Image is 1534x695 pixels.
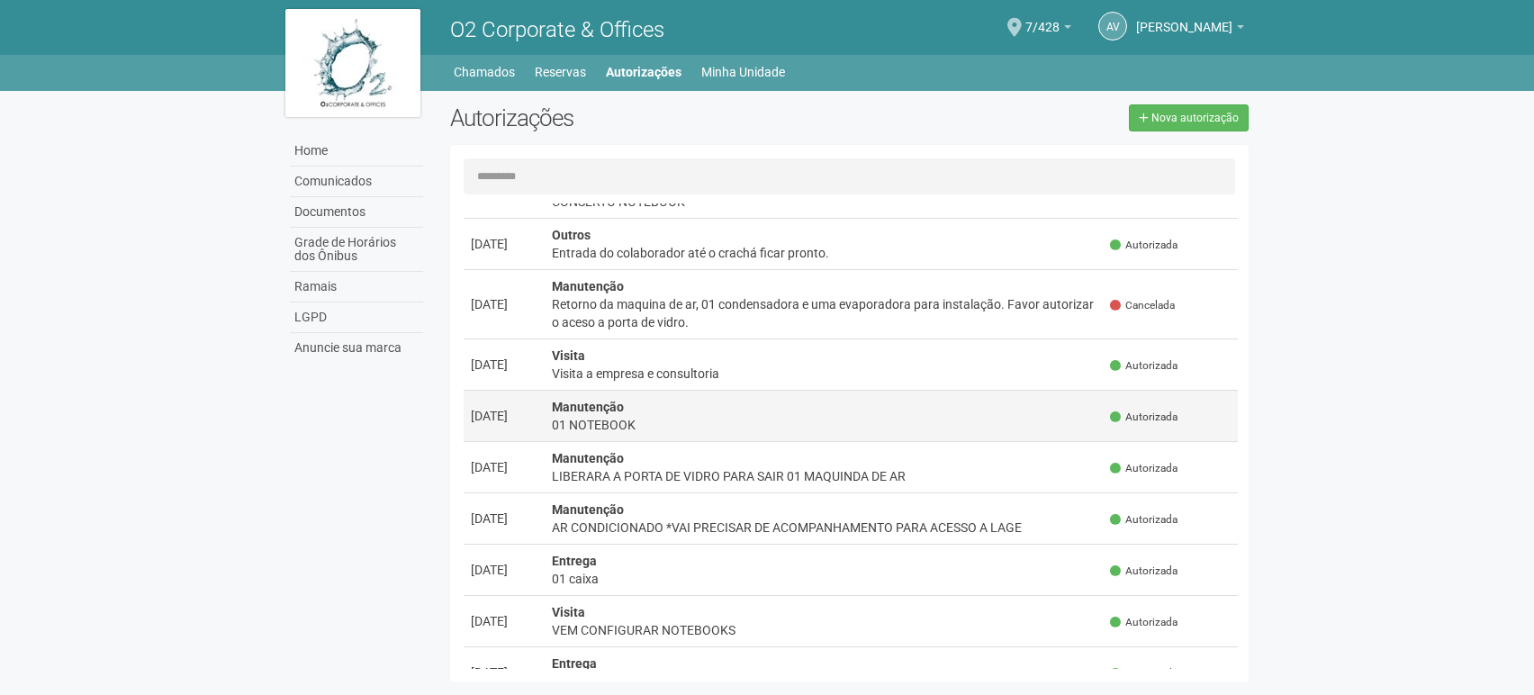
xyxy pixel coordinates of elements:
[290,272,423,302] a: Ramais
[1110,410,1178,425] span: Autorizada
[1136,23,1244,37] a: [PERSON_NAME]
[450,17,664,42] span: O2 Corporate & Offices
[290,167,423,197] a: Comunicados
[552,228,591,242] strong: Outros
[1136,3,1232,34] span: Alexandre Victoriano Gomes
[552,400,624,414] strong: Manutenção
[1110,512,1178,528] span: Autorizada
[552,605,585,619] strong: Visita
[471,612,537,630] div: [DATE]
[1098,12,1127,41] a: AV
[1110,666,1178,681] span: Autorizada
[471,295,537,313] div: [DATE]
[552,656,597,671] strong: Entrega
[285,9,420,117] img: logo.jpg
[471,407,537,425] div: [DATE]
[606,59,681,85] a: Autorizações
[552,467,1096,485] div: LIBERARA A PORTA DE VIDRO PARA SAIR 01 MAQUINDA DE AR
[1129,104,1249,131] a: Nova autorização
[454,59,515,85] a: Chamados
[471,663,537,681] div: [DATE]
[290,228,423,272] a: Grade de Horários dos Ônibus
[552,451,624,465] strong: Manutenção
[290,333,423,363] a: Anuncie sua marca
[552,295,1096,331] div: Retorno da maquina de ar, 01 condensadora e uma evaporadora para instalação. Favor autorizar o ac...
[535,59,586,85] a: Reservas
[1110,238,1178,253] span: Autorizada
[1110,358,1178,374] span: Autorizada
[552,244,1096,262] div: Entrada do colaborador até o crachá ficar pronto.
[471,458,537,476] div: [DATE]
[471,510,537,528] div: [DATE]
[552,519,1096,537] div: AR CONDICIONADO *VAI PRECISAR DE ACOMPANHAMENTO PARA ACESSO A LAGE
[1110,461,1178,476] span: Autorizada
[552,570,1096,588] div: 01 caixa
[471,356,537,374] div: [DATE]
[1151,112,1239,124] span: Nova autorização
[552,416,1096,434] div: 01 NOTEBOOK
[552,554,597,568] strong: Entrega
[290,136,423,167] a: Home
[1110,615,1178,630] span: Autorizada
[552,365,1096,383] div: Visita a empresa e consultoria
[701,59,785,85] a: Minha Unidade
[1025,3,1060,34] span: 7/428
[1110,564,1178,579] span: Autorizada
[471,235,537,253] div: [DATE]
[290,197,423,228] a: Documentos
[552,621,1096,639] div: VEM CONFIGURAR NOTEBOOKS
[450,104,835,131] h2: Autorizações
[290,302,423,333] a: LGPD
[1110,298,1175,313] span: Cancelada
[552,348,585,363] strong: Visita
[1025,23,1071,37] a: 7/428
[552,502,624,517] strong: Manutenção
[552,279,624,293] strong: Manutenção
[471,561,537,579] div: [DATE]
